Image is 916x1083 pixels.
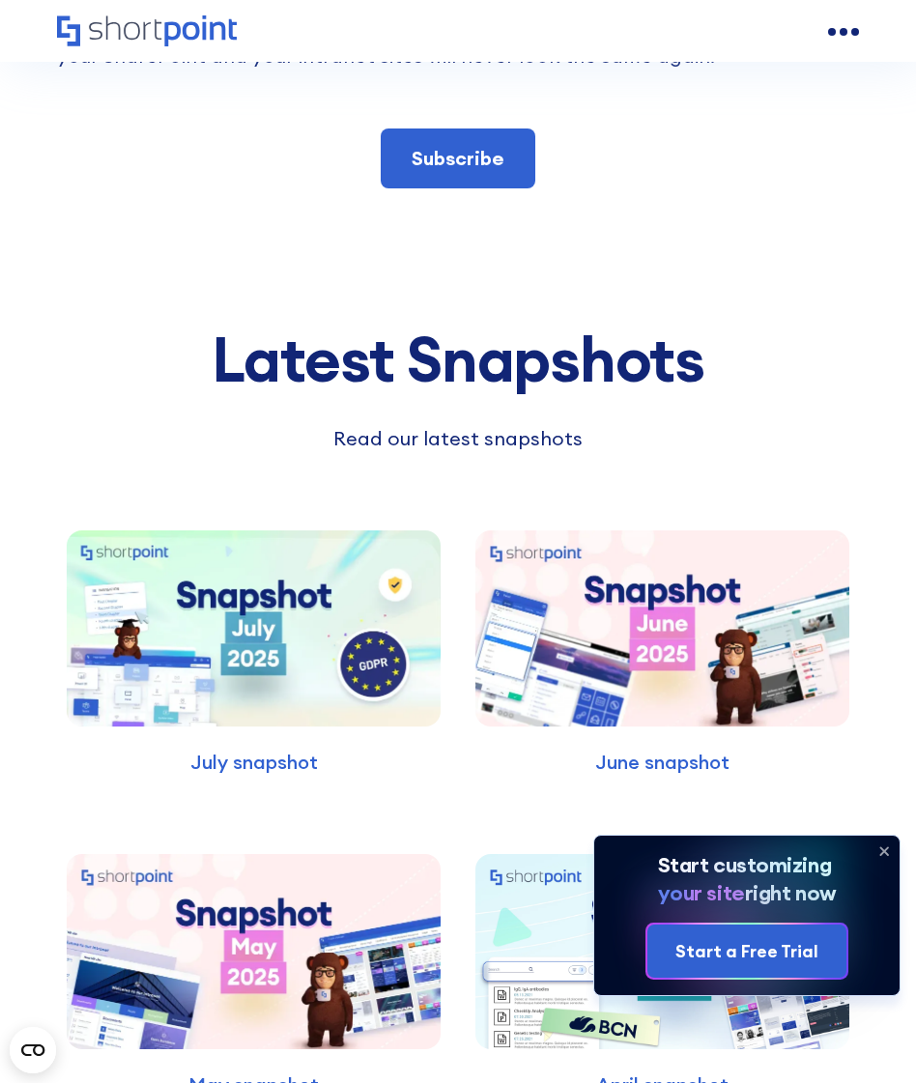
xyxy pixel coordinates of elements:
[10,1027,56,1073] button: Open CMP widget
[67,748,441,777] p: July snapshot
[57,326,859,393] div: Latest Snapshots
[568,859,916,1083] iframe: Chat Widget
[57,15,237,48] a: Home
[153,424,763,453] p: Read our latest snapshots
[381,128,535,188] a: Subscribe
[57,499,450,777] a: July snapshot
[828,16,859,47] a: open menu
[647,925,846,979] a: Start a Free Trial
[475,748,849,777] p: June snapshot
[675,938,818,964] div: Start a Free Trial
[466,499,859,777] a: June snapshot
